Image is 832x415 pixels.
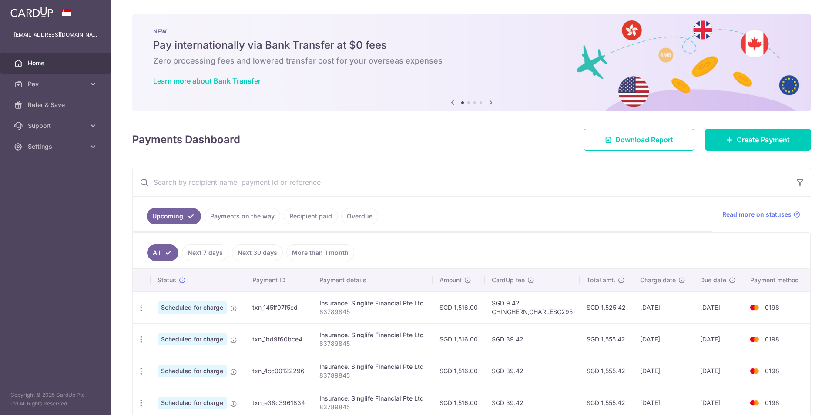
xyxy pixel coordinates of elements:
img: Bank Card [746,398,763,408]
span: Scheduled for charge [158,301,227,314]
span: Charge date [640,276,676,284]
p: [EMAIL_ADDRESS][DOMAIN_NAME] [14,30,97,39]
span: Scheduled for charge [158,333,227,345]
span: Support [28,121,85,130]
a: Next 30 days [232,244,283,261]
a: More than 1 month [286,244,354,261]
td: SGD 1,516.00 [433,355,485,387]
input: Search by recipient name, payment id or reference [133,168,790,196]
span: 0198 [765,367,779,375]
td: [DATE] [693,323,743,355]
span: 0198 [765,399,779,406]
td: SGD 1,555.42 [580,355,633,387]
td: [DATE] [633,355,693,387]
h5: Pay internationally via Bank Transfer at $0 fees [153,38,790,52]
p: 83789845 [319,403,425,412]
span: CardUp fee [492,276,525,284]
img: Bank Card [746,366,763,376]
a: Read more on statuses [722,210,800,219]
p: 83789845 [319,308,425,316]
a: All [147,244,178,261]
td: txn_4cc00122296 [245,355,313,387]
a: Download Report [584,129,694,151]
span: Scheduled for charge [158,397,227,409]
span: Amount [439,276,462,284]
a: Payments on the way [205,208,280,224]
th: Payment details [312,269,432,291]
div: Insurance. Singlife Financial Pte Ltd [319,331,425,339]
td: [DATE] [633,291,693,323]
td: SGD 1,525.42 [580,291,633,323]
span: Home [28,59,85,67]
td: [DATE] [693,291,743,323]
p: 83789845 [319,371,425,380]
h6: Zero processing fees and lowered transfer cost for your overseas expenses [153,56,790,66]
a: Create Payment [705,129,811,151]
th: Payment ID [245,269,313,291]
p: 83789845 [319,339,425,348]
td: txn_1bd9f60bce4 [245,323,313,355]
img: Bank Card [746,334,763,345]
span: Scheduled for charge [158,365,227,377]
span: Read more on statuses [722,210,792,219]
a: Overdue [341,208,378,224]
td: SGD 1,555.42 [580,323,633,355]
td: txn_145ff97f5cd [245,291,313,323]
a: Recipient paid [284,208,338,224]
a: Next 7 days [182,244,228,261]
td: SGD 1,516.00 [433,323,485,355]
h4: Payments Dashboard [132,132,240,147]
a: Upcoming [147,208,201,224]
td: SGD 39.42 [485,323,580,355]
td: SGD 1,516.00 [433,291,485,323]
td: [DATE] [693,355,743,387]
img: CardUp [10,7,53,17]
td: SGD 39.42 [485,355,580,387]
div: Insurance. Singlife Financial Pte Ltd [319,299,425,308]
span: 0198 [765,304,779,311]
span: Pay [28,80,85,88]
p: NEW [153,28,790,35]
span: Download Report [615,134,673,145]
div: Insurance. Singlife Financial Pte Ltd [319,394,425,403]
td: SGD 9.42 CHINGHERN,CHARLESC295 [485,291,580,323]
img: Bank transfer banner [132,14,811,111]
span: Settings [28,142,85,151]
span: Refer & Save [28,100,85,109]
div: Insurance. Singlife Financial Pte Ltd [319,362,425,371]
span: Total amt. [587,276,615,284]
th: Payment method [743,269,810,291]
img: Bank Card [746,302,763,313]
td: [DATE] [633,323,693,355]
span: 0198 [765,335,779,343]
span: Due date [700,276,726,284]
a: Learn more about Bank Transfer [153,77,261,85]
span: Create Payment [737,134,790,145]
span: Status [158,276,176,284]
